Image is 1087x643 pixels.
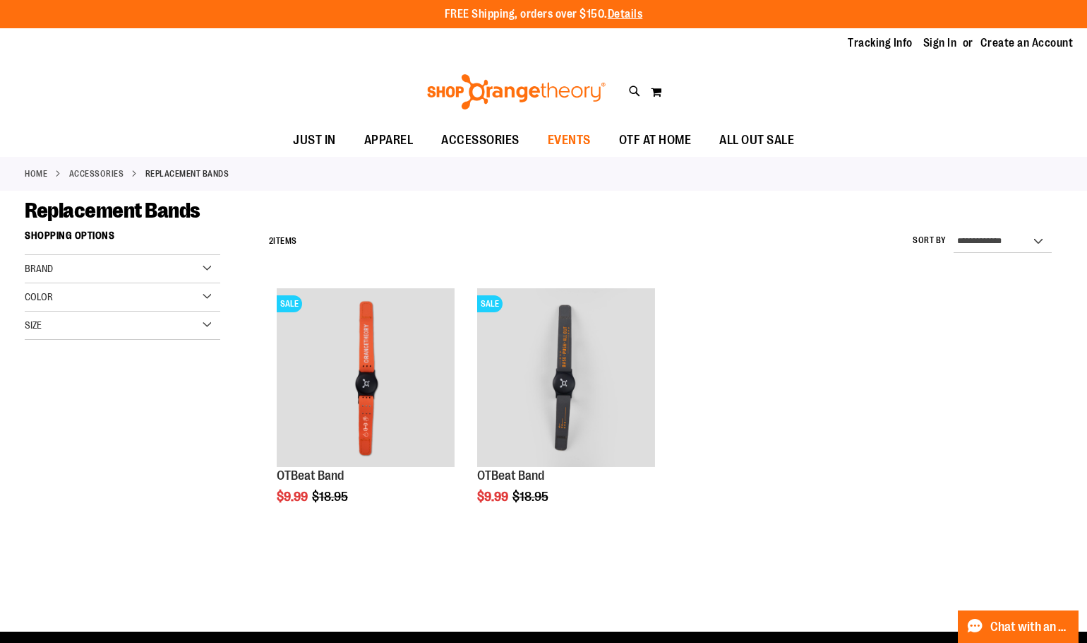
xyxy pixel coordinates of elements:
a: Home [25,167,47,180]
label: Sort By [913,235,947,247]
img: OTBeat Band [277,288,455,466]
span: JUST IN [293,124,336,156]
button: Chat with an Expert [958,610,1079,643]
span: EVENTS [548,124,591,156]
span: Chat with an Expert [990,620,1070,634]
span: $18.95 [512,490,551,504]
span: ACCESSORIES [441,124,520,156]
a: OTBeat Band [277,468,344,483]
a: OTBeat Band [477,468,544,483]
a: OTBeat BandSALE [277,288,455,468]
span: $9.99 [477,490,510,504]
h2: Items [269,230,297,252]
span: SALE [277,295,302,312]
span: $18.95 [312,490,350,504]
a: Sign In [923,35,957,51]
img: OTBeat Band [477,288,655,466]
a: Tracking Info [848,35,913,51]
strong: Shopping Options [25,223,220,255]
div: product [270,281,462,540]
span: ALL OUT SALE [719,124,794,156]
a: Details [608,8,643,20]
span: 2 [269,236,274,246]
span: $9.99 [277,490,310,504]
p: FREE Shipping, orders over $150. [445,6,643,23]
a: OTBeat BandSALE [477,288,655,468]
span: APPAREL [364,124,414,156]
span: SALE [477,295,503,312]
a: ACCESSORIES [69,167,124,180]
span: Replacement Bands [25,199,200,223]
a: Create an Account [980,35,1074,51]
span: Color [25,291,53,302]
span: OTF AT HOME [619,124,692,156]
strong: Replacement Bands [145,167,229,180]
img: Shop Orangetheory [425,74,608,110]
span: Brand [25,263,53,274]
div: product [470,281,662,540]
span: Size [25,319,42,331]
